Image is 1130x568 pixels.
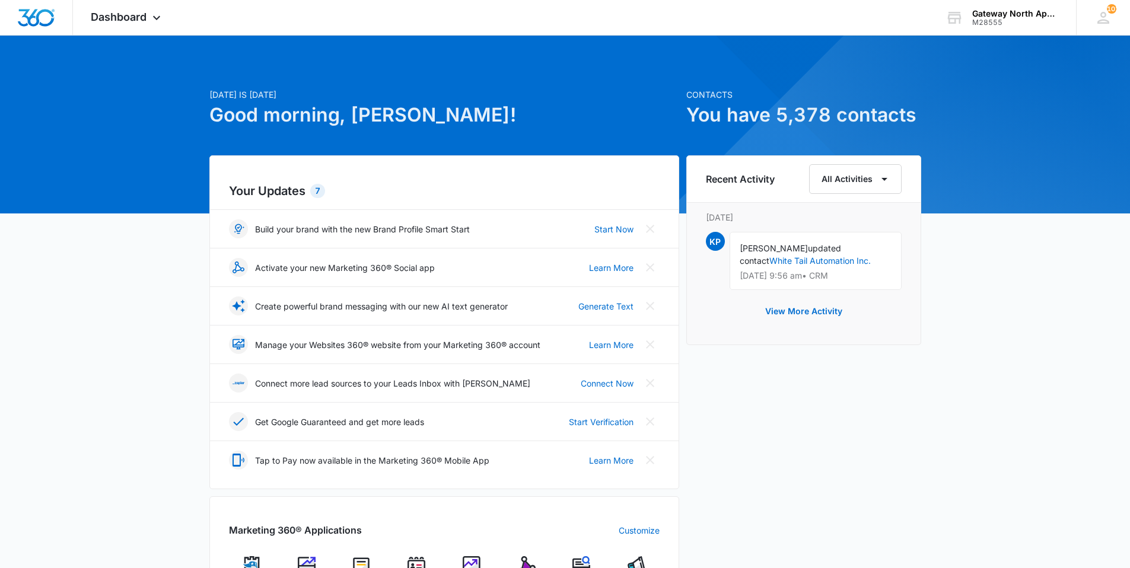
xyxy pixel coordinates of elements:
[641,374,660,393] button: Close
[641,451,660,470] button: Close
[209,101,679,129] h1: Good morning, [PERSON_NAME]!
[753,297,854,326] button: View More Activity
[581,377,634,390] a: Connect Now
[706,172,775,186] h6: Recent Activity
[706,211,902,224] p: [DATE]
[740,272,892,280] p: [DATE] 9:56 am • CRM
[589,261,634,274] a: Learn More
[686,88,921,101] p: Contacts
[255,416,424,428] p: Get Google Guaranteed and get more leads
[769,256,871,266] a: White Tail Automation Inc.
[255,261,435,274] p: Activate your new Marketing 360® Social app
[229,523,362,537] h2: Marketing 360® Applications
[589,339,634,351] a: Learn More
[255,377,530,390] p: Connect more lead sources to your Leads Inbox with [PERSON_NAME]
[740,243,808,253] span: [PERSON_NAME]
[594,223,634,235] a: Start Now
[641,335,660,354] button: Close
[569,416,634,428] a: Start Verification
[809,164,902,194] button: All Activities
[1107,4,1116,14] span: 101
[209,88,679,101] p: [DATE] is [DATE]
[972,9,1059,18] div: account name
[255,300,508,312] p: Create powerful brand messaging with our new AI text generator
[255,339,540,351] p: Manage your Websites 360® website from your Marketing 360® account
[310,184,325,198] div: 7
[972,18,1059,27] div: account id
[1107,4,1116,14] div: notifications count
[641,412,660,431] button: Close
[255,454,489,467] p: Tap to Pay now available in the Marketing 360® Mobile App
[589,454,634,467] a: Learn More
[578,300,634,312] a: Generate Text
[641,219,660,238] button: Close
[686,101,921,129] h1: You have 5,378 contacts
[706,232,725,251] span: KP
[619,524,660,537] a: Customize
[91,11,147,23] span: Dashboard
[641,296,660,315] button: Close
[641,258,660,277] button: Close
[255,223,470,235] p: Build your brand with the new Brand Profile Smart Start
[229,182,660,200] h2: Your Updates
